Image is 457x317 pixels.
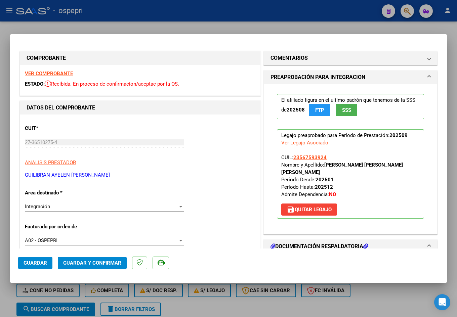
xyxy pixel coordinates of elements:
[329,191,336,197] strong: NO
[58,257,127,269] button: Guardar y Confirmar
[287,107,305,113] strong: 202508
[281,139,328,146] div: Ver Legajo Asociado
[277,94,424,119] p: El afiliado figura en el ultimo padrón que tenemos de la SSS de
[25,203,50,210] span: Integración
[315,184,333,190] strong: 202512
[27,104,95,111] strong: DATOS DEL COMPROBANTE
[287,207,332,213] span: Quitar Legajo
[434,294,450,310] div: Open Intercom Messenger
[389,132,408,138] strong: 202509
[25,125,94,132] p: CUIT
[25,171,255,179] p: GUILIBRAN AYELEN [PERSON_NAME]
[25,160,76,166] span: ANALISIS PRESTADOR
[63,260,121,266] span: Guardar y Confirmar
[25,71,73,77] a: VER COMPROBANTE
[271,54,308,62] h1: COMENTARIOS
[287,206,295,214] mat-icon: save
[342,107,351,113] span: SSS
[277,129,424,219] p: Legajo preaprobado para Período de Prestación:
[25,189,94,197] p: Area destinado *
[264,71,437,84] mat-expansion-panel-header: PREAPROBACIÓN PARA INTEGRACION
[281,154,403,197] span: CUIL: Nombre y Apellido: Período Desde: Período Hasta: Admite Dependencia:
[264,51,437,65] mat-expansion-panel-header: COMENTARIOS
[309,104,330,116] button: FTP
[264,84,437,234] div: PREAPROBACIÓN PARA INTEGRACION
[18,257,52,269] button: Guardar
[24,260,47,266] span: Guardar
[25,223,94,231] p: Facturado por orden de
[315,107,324,113] span: FTP
[281,162,403,175] strong: [PERSON_NAME] [PERSON_NAME] [PERSON_NAME]
[25,81,45,87] span: ESTADO:
[281,203,337,216] button: Quitar Legajo
[336,104,357,116] button: SSS
[271,73,365,81] h1: PREAPROBACIÓN PARA INTEGRACION
[27,55,66,61] strong: COMPROBANTE
[271,242,368,251] h1: DOCUMENTACIÓN RESPALDATORIA
[264,240,437,253] mat-expansion-panel-header: DOCUMENTACIÓN RESPALDATORIA
[293,154,327,161] span: 23567593924
[316,177,334,183] strong: 202501
[45,81,179,87] span: Recibida. En proceso de confirmacion/aceptac por la OS.
[25,237,57,243] span: A02 - OSPEPRI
